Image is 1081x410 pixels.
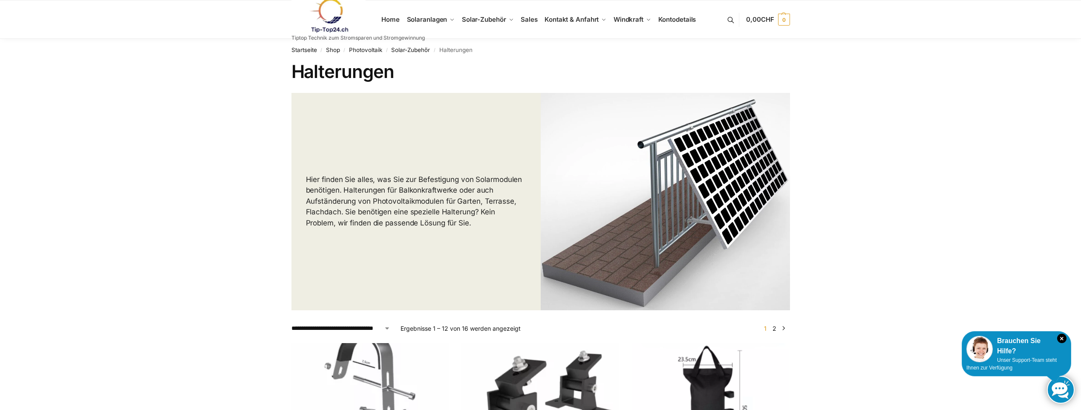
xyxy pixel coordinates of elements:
p: Ergebnisse 1 – 12 von 16 werden angezeigt [401,324,521,333]
span: Unser Support-Team steht Ihnen zur Verfügung [966,357,1057,371]
a: 0,00CHF 0 [746,7,790,32]
p: Tiptop Technik zum Stromsparen und Stromgewinnung [291,35,425,40]
a: Photovoltaik [349,46,382,53]
nav: Breadcrumb [291,39,790,61]
span: / [430,47,439,54]
a: Kontakt & Anfahrt [541,0,610,39]
span: / [317,47,326,54]
span: / [382,47,391,54]
span: CHF [761,15,774,23]
span: 0,00 [746,15,774,23]
a: Sales [517,0,541,39]
span: Seite 1 [762,325,769,332]
a: Kontodetails [654,0,699,39]
a: Solar-Zubehör [458,0,517,39]
img: Customer service [966,336,993,362]
span: Windkraft [614,15,643,23]
span: Kontodetails [658,15,696,23]
span: / [340,47,349,54]
nav: Produkt-Seitennummerierung [759,324,790,333]
a: Windkraft [610,0,655,39]
span: Kontakt & Anfahrt [545,15,599,23]
a: Startseite [291,46,317,53]
div: Brauchen Sie Hilfe? [966,336,1067,356]
span: 0 [778,14,790,26]
span: Solaranlagen [407,15,447,23]
h1: Halterungen [291,61,790,82]
a: → [780,324,787,333]
a: Shop [326,46,340,53]
i: Schließen [1057,334,1067,343]
a: Solar-Zubehör [391,46,430,53]
select: Shop-Reihenfolge [291,324,390,333]
span: Sales [521,15,538,23]
span: Solar-Zubehör [462,15,506,23]
img: Halterungen [541,93,790,310]
a: Seite 2 [770,325,778,332]
a: Solaranlagen [403,0,458,39]
p: Hier finden Sie alles, was Sie zur Befestigung von Solarmodulen benötigen. Halterungen für Balkon... [306,174,526,229]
